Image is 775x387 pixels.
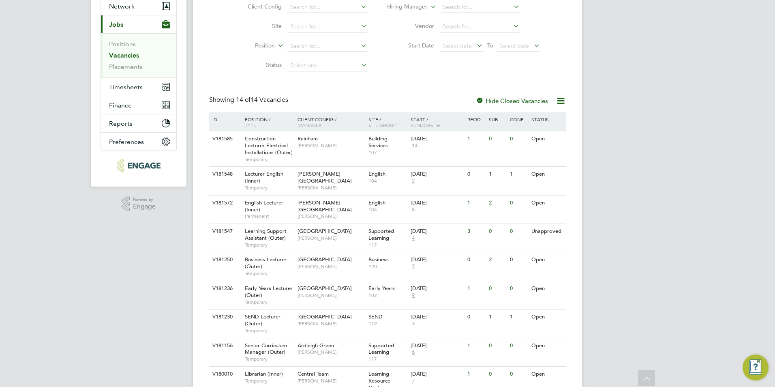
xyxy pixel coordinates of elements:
[487,167,508,182] div: 1
[109,40,136,48] a: Positions
[109,101,132,109] span: Finance
[245,299,293,305] span: Temporary
[411,122,433,128] span: Vendors
[245,122,256,128] span: Type
[298,263,364,270] span: [PERSON_NAME]
[287,21,367,32] input: Search for...
[298,213,364,219] span: [PERSON_NAME]
[298,228,352,234] span: [GEOGRAPHIC_DATA]
[487,310,508,325] div: 1
[411,142,419,149] span: 14
[487,252,508,267] div: 2
[529,338,565,353] div: Open
[245,242,293,248] span: Temporary
[440,21,520,32] input: Search for...
[529,196,565,211] div: Open
[298,256,352,263] span: [GEOGRAPHIC_DATA]
[210,338,239,353] div: V181156
[298,135,318,142] span: Rainham
[295,112,366,132] div: Client Config /
[508,252,529,267] div: 0
[485,40,495,51] span: To
[109,83,143,91] span: Timesheets
[368,206,407,213] span: 104
[508,131,529,146] div: 0
[298,378,364,384] span: [PERSON_NAME]
[210,112,239,126] div: ID
[245,170,283,184] span: Lecturer English (Inner)
[508,167,529,182] div: 1
[487,338,508,353] div: 0
[245,135,293,156] span: Construction Lecturer Electrical Installations (Outer)
[298,235,364,241] span: [PERSON_NAME]
[508,310,529,325] div: 1
[209,96,290,104] div: Showing
[235,61,282,69] label: Status
[508,196,529,211] div: 0
[117,159,160,172] img: protocol-logo-retina.png
[298,142,364,149] span: [PERSON_NAME]
[529,281,565,296] div: Open
[101,133,176,150] button: Preferences
[287,41,367,52] input: Search for...
[210,252,239,267] div: V181250
[508,367,529,382] div: 0
[245,342,287,356] span: Senior Curriculum Manager (Outer)
[411,285,463,292] div: [DATE]
[465,310,486,325] div: 0
[228,42,275,50] label: Position
[245,256,287,270] span: Business Lecturer (Outer)
[529,367,565,382] div: Open
[409,112,465,133] div: Start /
[133,203,156,210] span: Engage
[411,378,416,385] span: 7
[109,52,139,59] a: Vacancies
[245,185,293,191] span: Temporary
[411,342,463,349] div: [DATE]
[245,356,293,362] span: Temporary
[465,131,486,146] div: 1
[508,338,529,353] div: 0
[443,42,472,49] span: Select date
[465,224,486,239] div: 3
[411,292,416,299] span: 9
[411,200,463,206] div: [DATE]
[101,96,176,114] button: Finance
[239,112,295,132] div: Position /
[368,263,407,270] span: 120
[245,378,293,384] span: Temporary
[235,22,282,30] label: Site
[368,149,407,156] span: 107
[508,112,529,126] div: Conf
[210,196,239,211] div: V181572
[487,281,508,296] div: 0
[298,292,364,299] span: [PERSON_NAME]
[210,281,239,296] div: V181236
[411,263,416,270] span: 7
[508,281,529,296] div: 0
[368,342,394,356] span: Supported Learning
[411,349,416,356] span: 6
[368,242,407,248] span: 117
[508,224,529,239] div: 0
[487,131,508,146] div: 0
[381,3,427,11] label: Hiring Manager
[210,224,239,239] div: V181547
[465,167,486,182] div: 0
[245,156,293,163] span: Temporary
[368,170,385,177] span: English
[440,2,520,13] input: Search for...
[411,178,416,185] span: 2
[529,310,565,325] div: Open
[465,281,486,296] div: 1
[101,78,176,96] button: Timesheets
[245,270,293,277] span: Temporary
[109,63,143,71] a: Placements
[411,320,416,327] span: 3
[298,313,352,320] span: [GEOGRAPHIC_DATA]
[465,196,486,211] div: 1
[235,3,282,10] label: Client Config
[368,356,407,362] span: 117
[101,114,176,132] button: Reports
[109,2,135,10] span: Network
